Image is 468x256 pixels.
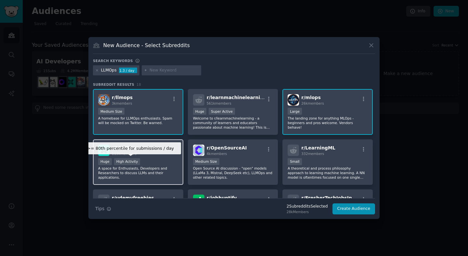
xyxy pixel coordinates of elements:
div: Small [288,158,302,165]
div: 2 Subreddit s Selected [287,204,328,210]
p: Welcome to r/learnmachinelearning - a community of learners and educators passionate about machin... [193,116,273,130]
span: r/ jobhuntify [207,195,237,200]
span: r/ mlops [301,95,320,100]
h3: Search keywords [93,58,133,63]
img: OpenSourceAI [193,145,204,156]
div: 28k Members [287,210,328,214]
span: r/ LearningML [301,145,335,150]
span: r/ llmops [112,95,133,100]
span: 3k members [112,101,132,105]
p: A space for Enthusiasts, Developers and Researchers to discuss LLMs and their applications. [98,166,178,180]
img: mlops [288,94,299,106]
div: 1.3 / day [119,68,137,73]
button: Create Audience [332,203,375,214]
div: Medium Size [193,158,219,165]
button: Tips [93,203,113,214]
span: Subreddit Results [93,82,134,87]
div: Huge [98,158,112,165]
p: A theoretical and process philosophy approach to learning machine learning. A NN model is oftenti... [288,166,368,180]
p: The landing zone for anything MLOps - beginners and pros welcome. Vendors behave! [288,116,368,130]
img: LLMDevs [98,145,110,156]
img: jobhuntify [193,195,204,206]
input: New Keyword [149,68,199,73]
h3: New Audience - Select Subreddits [103,42,190,49]
p: A homebase for LLMOps enthusiasts. Spam will be mocked on Twitter. Be warned. [98,116,178,125]
span: 561k members [207,101,231,105]
span: 26k members [301,101,324,105]
p: Open Source AI discussion - "open" models (LLaMa 3, Mistral, DeepSeek etc), LLMOps and other rela... [193,166,273,180]
span: 18 [136,83,141,86]
div: LLMOps [101,68,117,73]
div: High Activity [114,158,140,165]
img: llmops [98,94,110,106]
span: r/ LLMDevs [112,145,138,150]
div: Medium Size [98,108,124,115]
div: Huge [193,108,207,115]
span: 113k members [112,152,136,156]
div: Large [288,108,302,115]
span: r/ udemyfreebies [112,195,154,200]
div: Super Active [209,108,235,115]
span: 4k members [207,152,227,156]
span: Tips [95,205,104,212]
span: r/ OpenSourceAI [207,145,247,150]
span: 332 members [301,152,324,156]
span: r/ FresherTechJobsIndia [301,195,360,200]
span: r/ learnmachinelearning [207,95,267,100]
